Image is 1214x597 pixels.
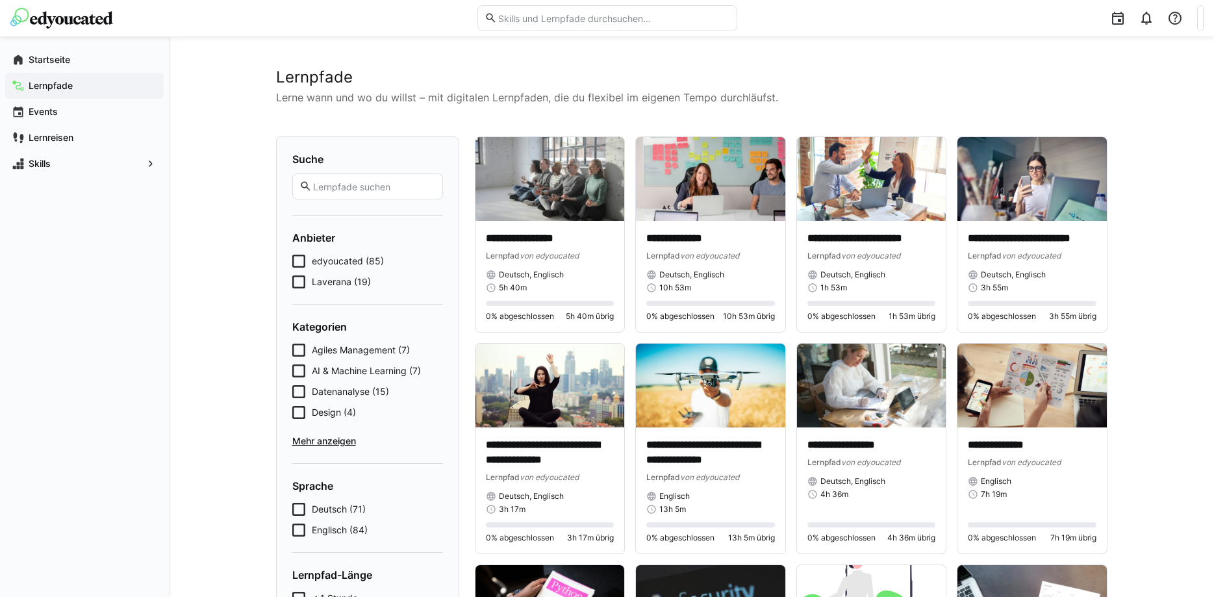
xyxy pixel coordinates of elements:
[820,489,848,500] span: 4h 36m
[499,504,525,514] span: 3h 17m
[312,364,421,377] span: AI & Machine Learning (7)
[981,283,1008,293] span: 3h 55m
[1049,311,1096,322] span: 3h 55m übrig
[981,476,1011,487] span: Englisch
[646,533,714,543] span: 0% abgeschlossen
[486,311,554,322] span: 0% abgeschlossen
[499,283,527,293] span: 5h 40m
[312,406,356,419] span: Design (4)
[292,435,443,448] span: Mehr anzeigen
[807,457,841,467] span: Lernpfad
[807,251,841,260] span: Lernpfad
[723,311,775,322] span: 10h 53m übrig
[680,472,739,482] span: von edyoucated
[889,311,935,322] span: 1h 53m übrig
[276,90,1107,105] p: Lerne wann und wo du willst – mit digitalen Lernpfaden, die du flexibel im eigenen Tempo durchläu...
[292,568,443,581] h4: Lernpfad-Länge
[497,12,729,24] input: Skills und Lernpfade durchsuchen…
[981,489,1007,500] span: 7h 19m
[957,137,1107,221] img: image
[646,251,680,260] span: Lernpfad
[968,457,1002,467] span: Lernpfad
[312,503,366,516] span: Deutsch (71)
[499,491,564,502] span: Deutsch, Englisch
[659,270,724,280] span: Deutsch, Englisch
[820,283,847,293] span: 1h 53m
[981,270,1046,280] span: Deutsch, Englisch
[659,504,686,514] span: 13h 5m
[807,533,876,543] span: 0% abgeschlossen
[292,479,443,492] h4: Sprache
[567,533,614,543] span: 3h 17m übrig
[820,476,885,487] span: Deutsch, Englisch
[276,68,1107,87] h2: Lernpfade
[312,524,368,537] span: Englisch (84)
[728,533,775,543] span: 13h 5m übrig
[312,385,389,398] span: Datenanalyse (15)
[646,311,714,322] span: 0% abgeschlossen
[499,270,564,280] span: Deutsch, Englisch
[646,472,680,482] span: Lernpfad
[636,344,785,427] img: image
[292,320,443,333] h4: Kategorien
[486,472,520,482] span: Lernpfad
[797,137,946,221] img: image
[1050,533,1096,543] span: 7h 19m übrig
[1002,251,1061,260] span: von edyoucated
[968,311,1036,322] span: 0% abgeschlossen
[807,311,876,322] span: 0% abgeschlossen
[312,255,384,268] span: edyoucated (85)
[636,137,785,221] img: image
[659,283,691,293] span: 10h 53m
[820,270,885,280] span: Deutsch, Englisch
[680,251,739,260] span: von edyoucated
[968,533,1036,543] span: 0% abgeschlossen
[292,231,443,244] h4: Anbieter
[841,251,900,260] span: von edyoucated
[292,153,443,166] h4: Suche
[520,251,579,260] span: von edyoucated
[475,137,625,221] img: image
[1002,457,1061,467] span: von edyoucated
[957,344,1107,427] img: image
[475,344,625,427] img: image
[312,181,435,192] input: Lernpfade suchen
[486,533,554,543] span: 0% abgeschlossen
[566,311,614,322] span: 5h 40m übrig
[486,251,520,260] span: Lernpfad
[312,344,410,357] span: Agiles Management (7)
[841,457,900,467] span: von edyoucated
[312,275,371,288] span: Laverana (19)
[968,251,1002,260] span: Lernpfad
[659,491,690,502] span: Englisch
[887,533,935,543] span: 4h 36m übrig
[520,472,579,482] span: von edyoucated
[797,344,946,427] img: image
